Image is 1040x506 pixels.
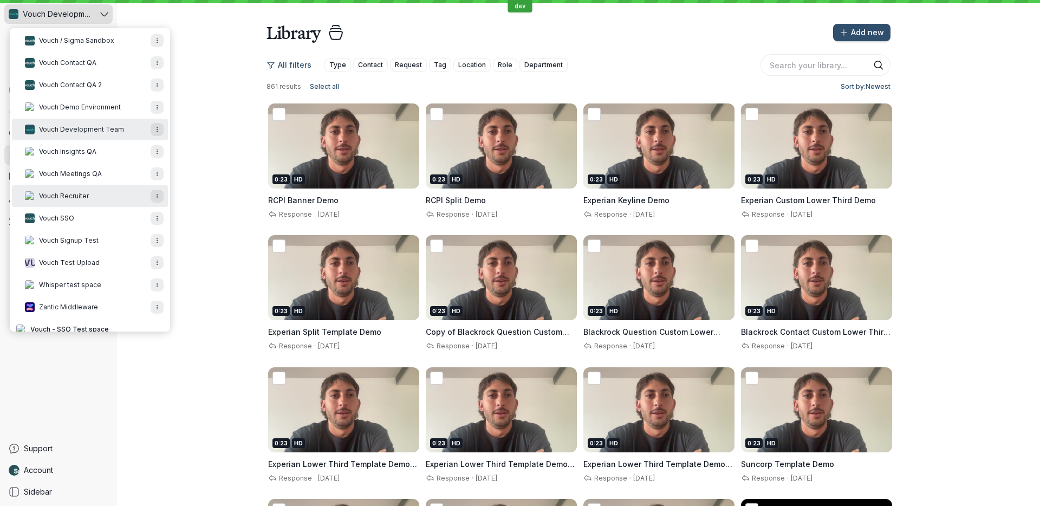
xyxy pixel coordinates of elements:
[39,170,102,178] span: Vouch Meetings QA
[750,474,785,482] span: Response
[430,174,447,184] div: 0:23
[151,301,164,314] button: More actions
[12,163,168,185] button: Vouch Meetings QA avatarVouch Meetings QAMore actions
[266,56,318,74] button: All filters
[12,230,168,251] button: Vouch Signup Test avatarVouch Signup TestMore actions
[292,438,305,448] div: HD
[588,438,605,448] div: 0:23
[791,474,812,482] span: [DATE]
[395,60,422,70] span: Request
[12,30,168,51] button: Vouch / Sigma Sandbox avatarVouch / Sigma SandboxMore actions
[318,210,340,218] span: [DATE]
[16,325,26,334] img: Vouch - SSO Test space avatar
[470,342,476,351] span: ·
[12,185,168,207] button: Vouch Recruiter avatarVouch RecruiterMore actions
[4,210,113,230] a: Analytics
[429,59,451,72] button: Tag
[426,459,577,470] h3: Experian Lower Third Template Demo (Purple)
[4,460,113,480] a: Nathan Weinstock avatarAccount
[785,342,791,351] span: ·
[39,281,101,289] span: Whisper test space
[39,81,102,89] span: Vouch Contact QA 2
[833,24,890,41] button: Add new
[268,196,339,205] span: RCPI Banner Demo
[841,81,890,92] span: Sort by: Newest
[292,174,305,184] div: HD
[151,101,164,114] button: More actions
[25,125,35,134] img: Vouch Development Team avatar
[476,474,497,482] span: [DATE]
[310,81,339,92] span: Select all
[785,474,791,483] span: ·
[318,474,340,482] span: [DATE]
[750,210,785,218] span: Response
[312,210,318,219] span: ·
[588,306,605,316] div: 0:23
[583,196,669,205] span: Experian Keyline Demo
[12,74,168,96] button: Vouch Contact QA 2 avatarVouch Contact QA 2More actions
[4,482,113,502] a: Sidebar
[741,459,834,469] span: Suncorp Template Demo
[434,60,446,70] span: Tag
[450,306,463,316] div: HD
[12,296,168,318] button: Zantic Middleware avatarZantic MiddlewareMore actions
[39,303,98,312] span: Zantic Middleware
[305,80,343,93] button: Select all
[12,119,168,140] button: Vouch Development Team avatarVouch Development TeamMore actions
[4,4,113,24] button: Vouch Development Team avatarVouch Development Team
[25,236,35,245] img: Vouch Signup Test avatar
[453,59,491,72] button: Location
[24,443,53,454] span: Support
[25,213,35,223] img: Vouch SSO avatar
[450,438,463,448] div: HD
[741,327,892,338] h3: Blackrock Contact Custom Lower Third Demo
[25,169,35,179] img: Vouch Meetings QA avatar
[30,257,36,268] span: U
[318,342,340,350] span: [DATE]
[329,60,346,70] span: Type
[592,210,627,218] span: Response
[583,327,720,347] span: Blackrock Question Custom Lower Third Demo
[524,60,563,70] span: Department
[278,60,311,70] span: All filters
[493,59,517,72] button: Role
[25,191,35,201] img: Vouch Recruiter avatar
[4,80,113,100] a: Inbox9
[10,28,170,332] div: Vouch Development Team avatarVouch Development Team
[9,9,18,19] img: Vouch Development Team avatar
[277,474,312,482] span: Response
[873,60,884,70] button: Search
[24,486,52,497] span: Sidebar
[434,342,470,350] span: Response
[151,256,164,269] button: More actions
[312,342,318,351] span: ·
[39,103,121,112] span: Vouch Demo Environment
[39,36,114,45] span: Vouch / Sigma Sandbox
[633,210,655,218] span: [DATE]
[4,189,113,208] a: Recruiter
[272,174,290,184] div: 0:23
[39,192,89,200] span: Vouch Recruiter
[607,438,620,448] div: HD
[627,210,633,219] span: ·
[583,327,734,338] h3: Blackrock Question Custom Lower Third Demo
[430,438,447,448] div: 0:23
[434,474,470,482] span: Response
[836,80,890,93] button: Sort by:Newest
[426,459,575,479] span: Experian Lower Third Template Demo (Purple)
[785,210,791,219] span: ·
[607,306,620,316] div: HD
[12,207,168,229] button: Vouch SSO avatarVouch SSOMore actions
[25,280,35,290] img: Whisper test space avatar
[151,34,164,47] button: More actions
[592,342,627,350] span: Response
[583,459,732,479] span: Experian Lower Third Template Demo (Blue)
[151,56,164,69] button: More actions
[24,257,30,268] span: V
[151,167,164,180] button: More actions
[426,327,577,338] h3: Copy of Blackrock Question Custom Lower Third Demo
[745,438,763,448] div: 0:23
[476,210,497,218] span: [DATE]
[12,319,168,340] button: Vouch - SSO Test space avatarVouch - SSO Test space
[24,465,53,476] span: Account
